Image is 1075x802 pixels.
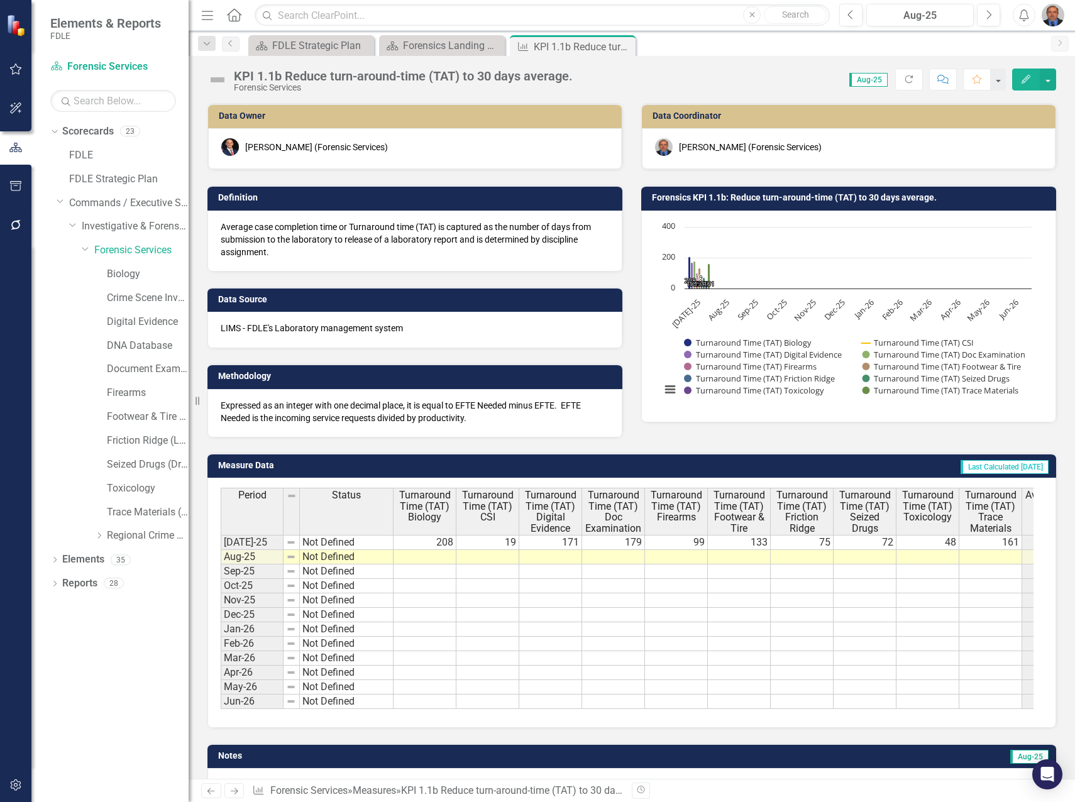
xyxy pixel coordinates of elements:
span: Turnaround Time (TAT) Digital Evidence [522,490,579,534]
span: Turnaround Time (TAT) Firearms [648,490,705,523]
a: DNA Database [107,339,189,353]
a: Scorecards [62,124,114,139]
a: Forensic Services [270,784,348,796]
img: Jason Bundy [221,138,239,156]
td: Not Defined [300,593,394,608]
td: 161 [959,535,1022,550]
div: [PERSON_NAME] (Forensic Services) [245,141,388,153]
img: ClearPoint Strategy [6,14,28,36]
span: Turnaround Time (TAT) Footwear & Tire [710,490,768,534]
g: Turnaround Time (TAT) Biology, series 1 of 10. Bar series with 12 bars. [688,227,1018,289]
td: Not Defined [300,651,394,666]
span: Search [782,9,809,19]
a: Trace Materials (Trace Evidence) [107,505,189,520]
img: 8DAGhfEEPCf229AAAAAElFTkSuQmCC [286,566,296,576]
span: Turnaround Time (TAT) Toxicology [899,490,956,523]
a: Forensic Services [94,243,189,258]
text: 179 [689,279,700,288]
span: Aug-25 [1010,750,1049,764]
small: FDLE [50,31,161,41]
button: Aug-25 [866,4,974,26]
h3: Data Coordinator [653,111,1049,121]
input: Search ClearPoint... [255,4,830,26]
input: Search Below... [50,90,176,112]
text: 75 [698,279,706,288]
td: Sep-25 [221,564,284,579]
div: KPI 1.1b Reduce turn-around-time (TAT) to 30 days average. [234,69,573,83]
button: Show Turnaround Time (TAT) Doc Examination [862,349,1026,360]
span: Aug-25 [849,73,888,87]
td: 179 [582,535,645,550]
text: Dec-25 [822,297,847,322]
text: 200 [662,251,675,262]
span: Turnaround Time (TAT) Seized Drugs [836,490,893,534]
a: Friction Ridge (Latent Prints) [107,434,189,448]
img: 8DAGhfEEPCf229AAAAAElFTkSuQmCC [286,682,296,692]
td: Nov-25 [221,593,284,608]
h3: Notes [218,751,531,761]
div: KPI 1.1b Reduce turn-around-time (TAT) to 30 days average. [401,784,666,796]
button: Show Turnaround Time (TAT) Firearms [684,361,817,372]
td: Not Defined [300,579,394,593]
text: May-26 [965,297,992,324]
td: Jun-26 [221,695,284,709]
a: Forensics Landing Page [382,38,502,53]
td: 171 [519,535,582,550]
td: 19 [456,535,519,550]
td: Dec-25 [221,608,284,622]
td: Not Defined [300,550,394,564]
span: Turnaround Time (TAT) Doc Examination [585,490,642,534]
p: Average case completion time or Turnaround time (TAT) is captured as the number of days from subm... [221,221,609,258]
img: Chris Hendry [655,138,673,156]
td: Not Defined [300,666,394,680]
text: 99 [693,279,701,288]
div: Forensics Landing Page [403,38,502,53]
svg: Interactive chart [654,221,1038,409]
img: 8DAGhfEEPCf229AAAAAElFTkSuQmCC [286,537,296,547]
text: 0 [671,282,675,293]
a: Crime Scene Investigation [107,291,189,305]
td: 72 [834,535,896,550]
td: [DATE]-25 [221,535,284,550]
a: Seized Drugs (Drug Chemistry) [107,458,189,472]
a: Investigative & Forensic Services Command [82,219,189,234]
button: View chart menu, Chart [661,381,679,398]
td: 133 [708,535,771,550]
button: Show Turnaround Time (TAT) CSI [861,337,974,348]
button: Show Turnaround Time (TAT) Toxicology [684,385,824,396]
text: Jan-26 [851,297,876,322]
text: Aug-25 [705,297,732,323]
img: 8DAGhfEEPCf229AAAAAElFTkSuQmCC [286,667,296,678]
img: 8DAGhfEEPCf229AAAAAElFTkSuQmCC [287,491,297,501]
img: 8DAGhfEEPCf229AAAAAElFTkSuQmCC [286,552,296,562]
a: FDLE Strategic Plan [69,172,189,187]
img: 8DAGhfEEPCf229AAAAAElFTkSuQmCC [286,624,296,634]
div: FDLE Strategic Plan [272,38,371,53]
td: 48 [896,535,959,550]
td: Not Defined [300,608,394,622]
td: Apr-26 [221,666,284,680]
text: Jun-26 [995,297,1020,322]
img: 8DAGhfEEPCf229AAAAAElFTkSuQmCC [286,653,296,663]
button: Show Turnaround Time (TAT) Digital Evidence [684,349,843,360]
button: Show Turnaround Time (TAT) Biology [684,337,812,348]
a: Commands / Executive Support Branch [69,196,189,211]
text: 161 [703,279,715,288]
span: Elements & Reports [50,16,161,31]
img: 8DAGhfEEPCf229AAAAAElFTkSuQmCC [286,610,296,620]
span: Turnaround Time (TAT) Friction Ridge [773,490,830,534]
td: Mar-26 [221,651,284,666]
p: Expressed as an integer with one decimal place, it is equal to EFTE Needed minus EFTE. EFTE Neede... [221,399,609,424]
span: Turnaround Time (TAT) Biology [396,490,453,523]
a: Elements [62,552,104,567]
img: 8DAGhfEEPCf229AAAAAElFTkSuQmCC [286,581,296,591]
h3: Data Owner [219,111,615,121]
span: Last Calculated [DATE] [961,460,1049,474]
text: 208 [685,276,696,285]
td: 99 [645,535,708,550]
button: Show Turnaround Time (TAT) Friction Ridge [684,373,835,384]
path: Jul-25, 133. Turnaround Time (TAT) Footwear & Tire . [698,268,701,288]
a: Biology [107,267,189,282]
img: 8DAGhfEEPCf229AAAAAElFTkSuQmCC [286,639,296,649]
text: Oct-25 [764,297,789,322]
